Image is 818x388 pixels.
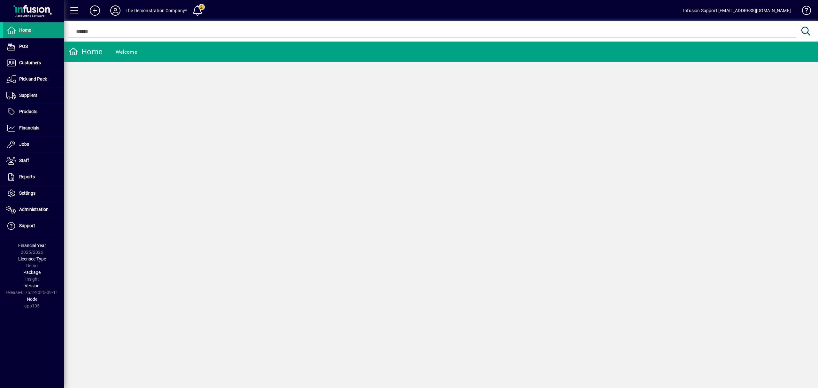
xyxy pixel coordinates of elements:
[19,190,35,196] span: Settings
[126,5,187,16] div: The Demonstration Company*
[797,1,810,22] a: Knowledge Base
[27,297,37,302] span: Node
[3,88,64,104] a: Suppliers
[3,55,64,71] a: Customers
[19,76,47,81] span: Pick and Pack
[3,185,64,201] a: Settings
[3,218,64,234] a: Support
[3,202,64,218] a: Administration
[3,104,64,120] a: Products
[19,142,29,147] span: Jobs
[3,153,64,169] a: Staff
[18,243,46,248] span: Financial Year
[683,5,791,16] div: Infusion Support [EMAIL_ADDRESS][DOMAIN_NAME]
[3,136,64,152] a: Jobs
[19,174,35,179] span: Reports
[3,39,64,55] a: POS
[19,60,41,65] span: Customers
[85,5,105,16] button: Add
[19,207,49,212] span: Administration
[3,71,64,87] a: Pick and Pack
[19,223,35,228] span: Support
[3,120,64,136] a: Financials
[19,93,37,98] span: Suppliers
[23,270,41,275] span: Package
[3,169,64,185] a: Reports
[19,44,28,49] span: POS
[116,47,137,57] div: Welcome
[25,283,40,288] span: Version
[19,109,37,114] span: Products
[18,256,46,261] span: Licensee Type
[105,5,126,16] button: Profile
[69,47,103,57] div: Home
[19,125,39,130] span: Financials
[19,158,29,163] span: Staff
[19,27,31,33] span: Home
